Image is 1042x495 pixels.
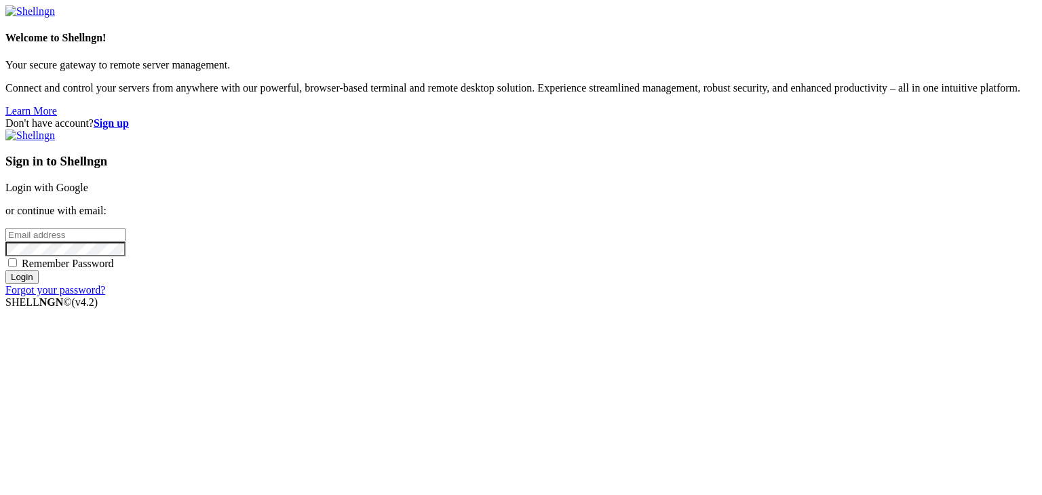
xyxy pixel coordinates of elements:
a: Login with Google [5,182,88,193]
a: Sign up [94,117,129,129]
span: SHELL © [5,296,98,308]
p: Connect and control your servers from anywhere with our powerful, browser-based terminal and remo... [5,82,1037,94]
a: Forgot your password? [5,284,105,296]
b: NGN [39,296,64,308]
a: Learn More [5,105,57,117]
span: 4.2.0 [72,296,98,308]
p: or continue with email: [5,205,1037,217]
img: Shellngn [5,130,55,142]
input: Remember Password [8,258,17,267]
input: Email address [5,228,126,242]
h4: Welcome to Shellngn! [5,32,1037,44]
div: Don't have account? [5,117,1037,130]
h3: Sign in to Shellngn [5,154,1037,169]
input: Login [5,270,39,284]
img: Shellngn [5,5,55,18]
p: Your secure gateway to remote server management. [5,59,1037,71]
span: Remember Password [22,258,114,269]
